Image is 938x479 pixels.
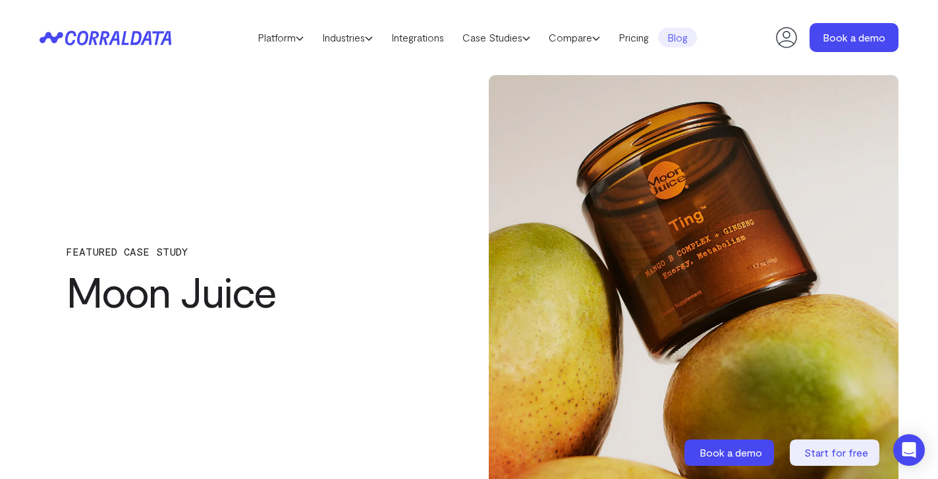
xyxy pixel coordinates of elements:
[790,439,882,466] a: Start for free
[893,434,925,466] div: Open Intercom Messenger
[382,28,453,47] a: Integrations
[66,246,423,258] p: FEATURED CASE STUDY
[609,28,658,47] a: Pricing
[539,28,609,47] a: Compare
[684,439,777,466] a: Book a demo
[804,446,868,459] span: Start for free
[453,28,539,47] a: Case Studies
[700,446,762,459] span: Book a demo
[658,28,697,47] a: Blog
[248,28,313,47] a: Platform
[66,268,423,315] h1: Moon Juice
[810,23,898,52] a: Book a demo
[313,28,382,47] a: Industries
